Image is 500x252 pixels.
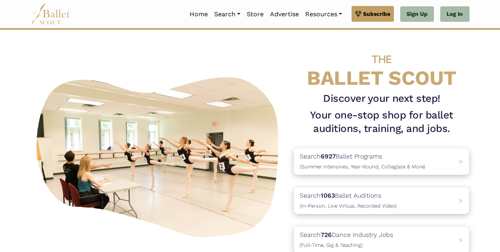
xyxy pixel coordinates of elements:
a: Advertise [267,6,302,23]
a: Search [211,6,243,23]
span: > [459,236,463,244]
p: Search Ballet Auditions [300,191,397,211]
span: > [459,197,463,204]
span: THE [372,53,392,66]
p: Search Dance Industry Jobs [300,230,393,250]
a: Store [243,6,267,23]
b: 726 [321,231,332,239]
b: 1063 [321,192,335,199]
a: Resources [302,6,345,23]
h3: Discover your next step! [294,92,469,105]
a: Sign Up [400,6,434,22]
a: Log In [440,6,469,22]
img: A group of ballerinas talking to each other in a ballet studio [31,70,288,241]
p: Search Ballet Programs [300,151,425,172]
b: 6927 [321,153,336,160]
a: Search1063Ballet Auditions(In-Person, Live Virtual, Recorded Video) > [294,187,469,214]
h4: BALLET SCOUT [294,46,469,89]
span: (In-Person, Live Virtual, Recorded Video) [300,203,397,209]
img: gem.svg [355,10,361,18]
a: Subscribe [352,6,394,22]
a: Search6927Ballet Programs(Summer Intensives, Year-Round, Collegiate & More)> [294,148,469,175]
span: (Summer Intensives, Year-Round, Collegiate & More) [300,164,425,170]
span: Subscribe [363,10,390,18]
h1: Your one-stop shop for ballet auditions, training, and jobs. [294,109,469,136]
a: Home [186,6,211,23]
span: > [459,158,463,165]
span: (Full-Time, Gig & Teaching) [300,242,363,248]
